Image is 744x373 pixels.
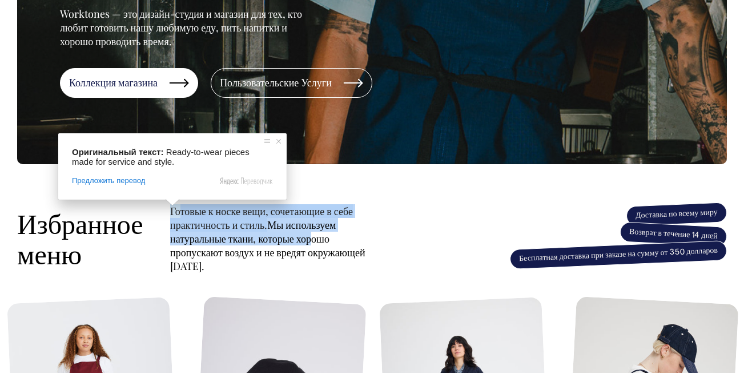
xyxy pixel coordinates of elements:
ya-tr-span: Готовые к носке вещи, сочетающие в себе практичность и стиль. [170,204,353,232]
ya-tr-span: Бесплатная доставка при заказе на сумму от 350 долларов [519,247,718,262]
ya-tr-span: Избранное меню [17,215,143,270]
ya-tr-span: Пользовательские Услуги [220,79,332,89]
a: Пользовательские Услуги [211,68,372,98]
ya-tr-span: Worktones — это дизайн-студия и магазин для тех, кто любит готовить нашу любимую еду, пить напитк... [60,7,302,48]
ya-tr-span: Возврат в течение 14 дней [629,228,718,240]
ya-tr-span: Коллекция магазина [69,79,158,89]
span: Оригинальный текст: [72,147,164,157]
a: Коллекция магазина [60,68,198,98]
span: Ready-to-wear pieces made for service and style. [72,147,252,166]
span: Предложить перевод [72,176,145,186]
ya-tr-span: Доставка по всему миру [636,209,718,220]
ya-tr-span: Мы используем натуральные ткани, которые хорошо пропускают воздух и не вредят окружающей [DATE]. [170,218,365,273]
